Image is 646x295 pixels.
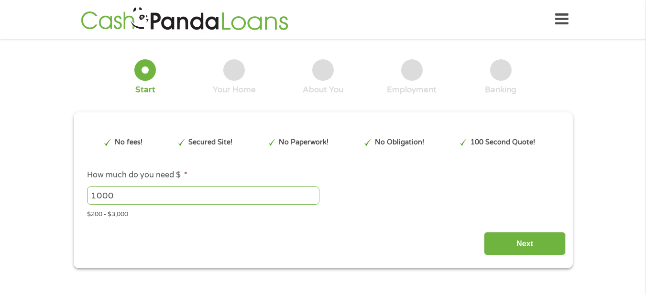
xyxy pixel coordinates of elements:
p: No Paperwork! [279,137,328,148]
div: Your Home [213,85,256,95]
p: No Obligation! [375,137,424,148]
p: Secured Site! [188,137,232,148]
div: Banking [485,85,516,95]
p: 100 Second Quote! [471,137,535,148]
div: Start [135,85,155,95]
img: GetLoanNow Logo [78,6,291,33]
input: Next [484,232,566,255]
div: About You [303,85,343,95]
p: No fees! [115,137,142,148]
div: Employment [387,85,437,95]
label: How much do you need $ [87,170,187,180]
div: $200 - $3,000 [87,207,558,219]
